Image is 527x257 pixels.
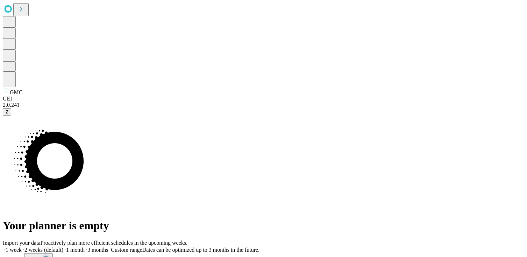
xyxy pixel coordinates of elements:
[3,108,11,116] button: Z
[6,247,22,253] span: 1 week
[24,247,63,253] span: 2 weeks (default)
[66,247,85,253] span: 1 month
[6,109,8,114] span: Z
[41,240,187,246] span: Proactively plan more efficient schedules in the upcoming weeks.
[10,89,22,95] span: GMC
[111,247,142,253] span: Custom range
[3,96,524,102] div: GEI
[3,240,41,246] span: Import your data
[87,247,108,253] span: 3 months
[142,247,259,253] span: Dates can be optimized up to 3 months in the future.
[3,219,524,232] h1: Your planner is empty
[3,102,524,108] div: 2.0.241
